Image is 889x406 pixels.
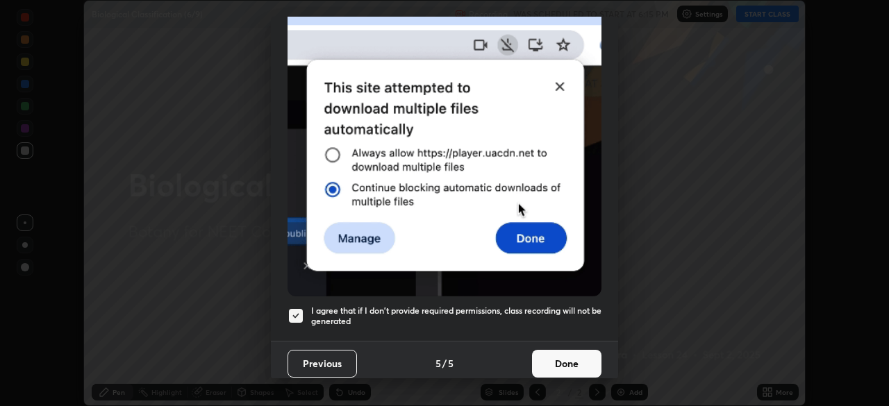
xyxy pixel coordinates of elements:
button: Done [532,350,601,378]
h4: 5 [435,356,441,371]
h4: 5 [448,356,454,371]
button: Previous [288,350,357,378]
h4: / [442,356,447,371]
h5: I agree that if I don't provide required permissions, class recording will not be generated [311,305,601,327]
